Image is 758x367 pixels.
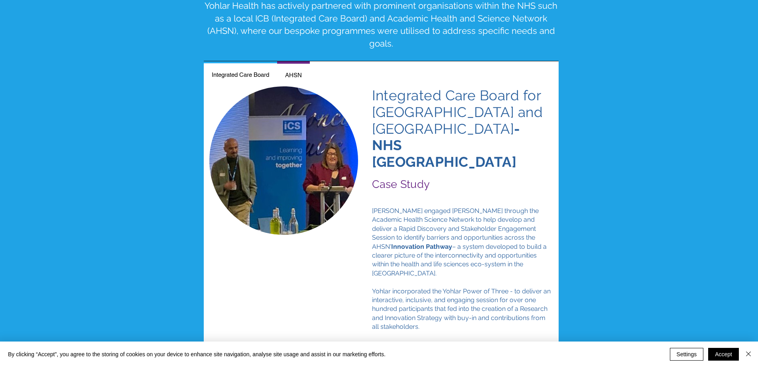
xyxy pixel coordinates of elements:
[744,348,753,361] button: Close
[8,351,386,358] span: By clicking “Accept”, you agree to the storing of cookies on your device to enhance site navigati...
[212,71,269,78] span: Integrated Care Board
[205,0,557,49] span: Yohlar Health has actively partnered with prominent organisations within the NHS such as a local ...
[744,349,753,359] img: Close
[372,278,551,330] span: Yohlar incorporated the Yohlar Power of Three - to deliver an interactive, inclusive, and engagin...
[285,72,302,78] span: AHSN
[209,86,358,235] img: 2.jpg
[372,87,543,170] span: Integrated Care Board for [GEOGRAPHIC_DATA] and [GEOGRAPHIC_DATA]
[670,348,704,361] button: Settings
[372,178,430,190] span: Case Study
[372,121,520,170] span: - NHS [GEOGRAPHIC_DATA]
[372,207,547,277] span: [PERSON_NAME] engaged [PERSON_NAME] through the Academic Health Science Network to help develop a...
[708,348,739,361] button: Accept
[391,243,452,250] span: Innovation Pathway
